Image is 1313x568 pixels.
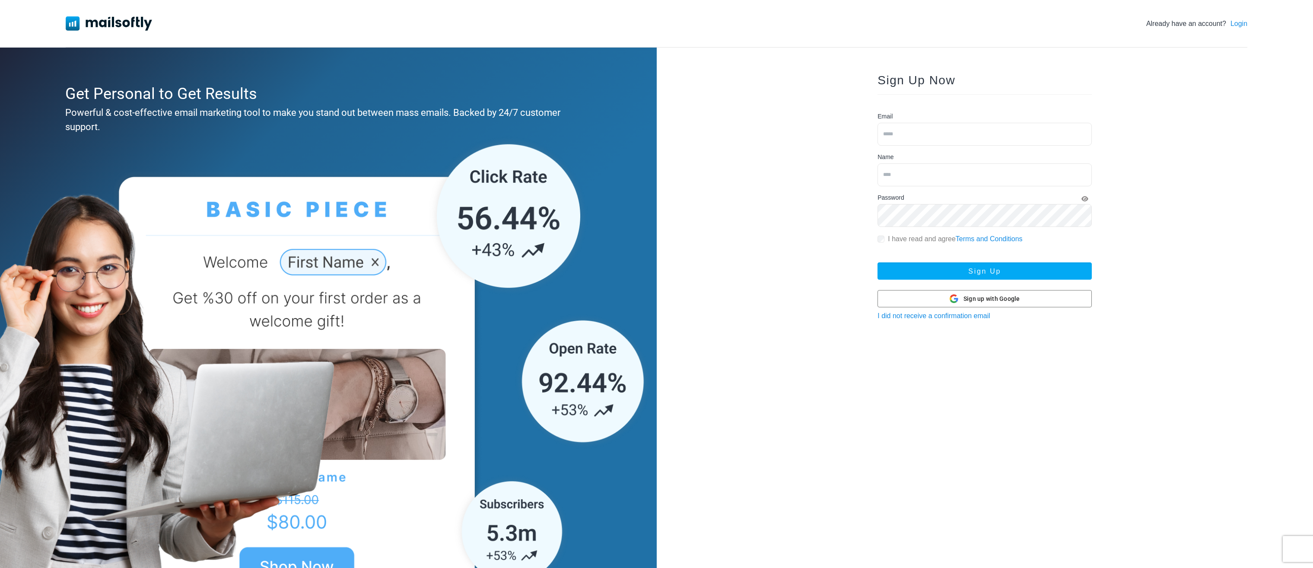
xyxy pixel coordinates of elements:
[877,312,990,319] a: I did not receive a confirmation email
[877,193,904,202] label: Password
[1230,19,1247,29] a: Login
[66,16,152,30] img: Mailsoftly
[877,153,893,162] label: Name
[65,105,587,134] div: Powerful & cost-effective email marketing tool to make you stand out between mass emails. Backed ...
[877,73,955,87] span: Sign Up Now
[877,290,1092,307] button: Sign up with Google
[1146,19,1247,29] div: Already have an account?
[65,82,587,105] div: Get Personal to Get Results
[1081,196,1088,202] i: Show Password
[888,234,1022,244] label: I have read and agree
[877,112,893,121] label: Email
[877,262,1092,280] button: Sign Up
[963,294,1020,303] span: Sign up with Google
[956,235,1023,243] a: Terms and Conditions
